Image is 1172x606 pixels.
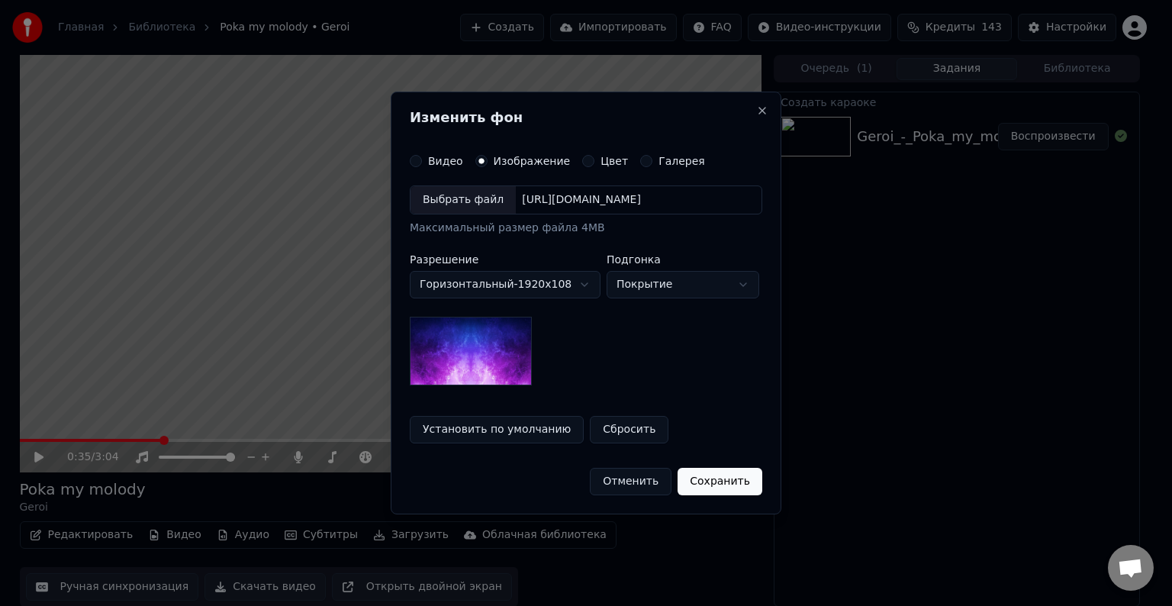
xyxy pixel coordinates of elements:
button: Отменить [590,468,671,495]
label: Цвет [600,156,628,166]
label: Изображение [494,156,571,166]
button: Сбросить [590,416,668,443]
button: Установить по умолчанию [410,416,584,443]
h2: Изменить фон [410,111,762,124]
label: Подгонка [607,254,759,265]
label: Видео [428,156,463,166]
button: Сохранить [678,468,762,495]
div: [URL][DOMAIN_NAME] [516,192,647,208]
div: Максимальный размер файла 4MB [410,221,762,236]
label: Разрешение [410,254,600,265]
div: Выбрать файл [411,186,516,214]
label: Галерея [658,156,705,166]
